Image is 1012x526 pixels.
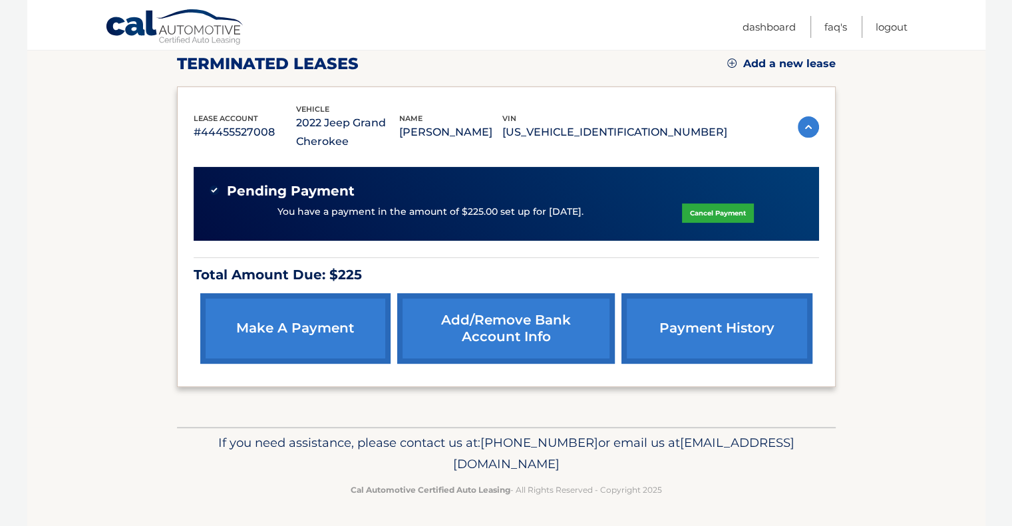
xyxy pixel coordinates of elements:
span: Pending Payment [227,183,355,199]
h2: terminated leases [177,54,359,74]
span: [PHONE_NUMBER] [480,435,598,450]
strong: Cal Automotive Certified Auto Leasing [351,485,510,495]
a: payment history [621,293,812,364]
span: vehicle [296,104,329,114]
span: vin [502,114,516,123]
span: [EMAIL_ADDRESS][DOMAIN_NAME] [453,435,794,471]
p: If you need assistance, please contact us at: or email us at [186,432,827,475]
img: add.svg [727,59,737,68]
p: You have a payment in the amount of $225.00 set up for [DATE]. [277,205,584,219]
a: Add/Remove bank account info [397,293,615,364]
span: lease account [194,114,258,123]
img: accordion-active.svg [798,116,819,138]
a: FAQ's [824,16,847,38]
a: Cancel Payment [682,203,754,223]
a: Dashboard [743,16,796,38]
p: [US_VEHICLE_IDENTIFICATION_NUMBER] [502,123,727,142]
a: Cal Automotive [105,9,245,47]
p: [PERSON_NAME] [399,123,502,142]
a: Logout [876,16,908,38]
p: 2022 Jeep Grand Cherokee [296,114,399,151]
p: - All Rights Reserved - Copyright 2025 [186,483,827,497]
span: name [399,114,422,123]
p: #44455527008 [194,123,297,142]
a: Add a new lease [727,57,836,70]
img: check-green.svg [210,186,219,195]
a: make a payment [200,293,391,364]
p: Total Amount Due: $225 [194,263,819,287]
